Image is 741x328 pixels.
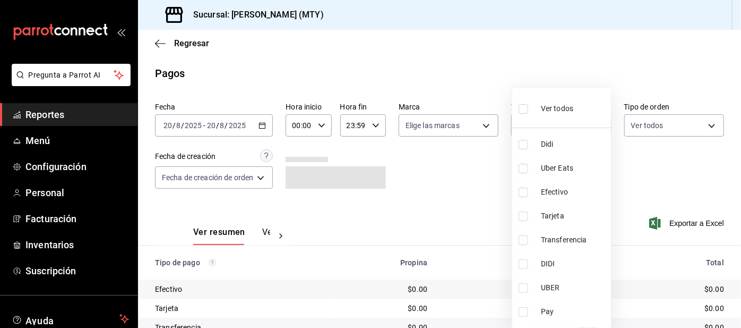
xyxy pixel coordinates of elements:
[541,187,607,198] span: Efectivo
[541,306,607,317] span: Pay
[541,234,607,246] span: Transferencia
[541,163,607,174] span: Uber Eats
[541,282,607,293] span: UBER
[541,139,607,150] span: Didi
[541,211,607,222] span: Tarjeta
[541,103,573,114] span: Ver todos
[541,258,607,270] span: DIDI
